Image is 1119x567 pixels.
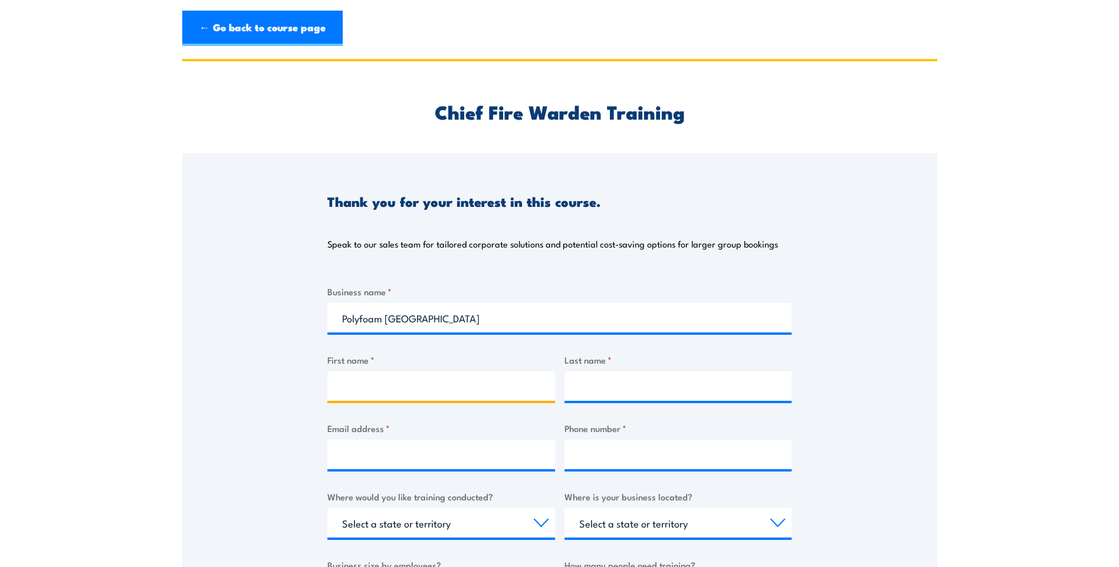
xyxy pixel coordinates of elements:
[327,285,792,298] label: Business name
[327,490,555,503] label: Where would you like training conducted?
[182,11,343,46] a: ← Go back to course page
[565,490,792,503] label: Where is your business located?
[327,353,555,367] label: First name
[327,103,792,120] h2: Chief Fire Warden Training
[327,238,778,250] p: Speak to our sales team for tailored corporate solutions and potential cost-saving options for la...
[565,421,792,435] label: Phone number
[327,195,600,208] h3: Thank you for your interest in this course.
[327,421,555,435] label: Email address
[565,353,792,367] label: Last name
